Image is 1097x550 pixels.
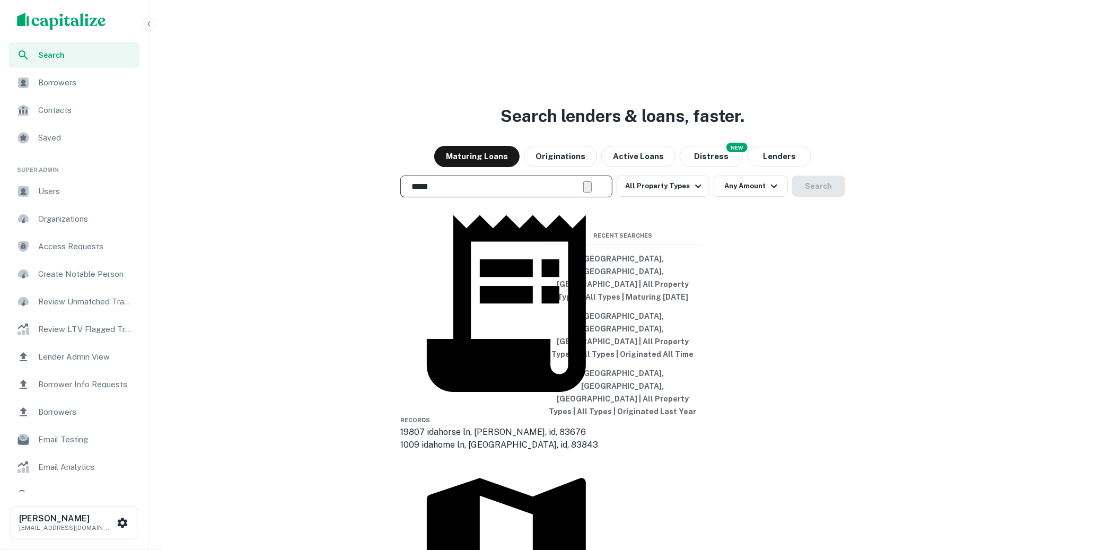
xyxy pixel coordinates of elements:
[38,351,133,363] span: Lender Admin View
[8,455,139,480] a: Email Analytics
[38,104,133,117] span: Contacts
[38,185,133,198] span: Users
[8,125,139,151] a: Saved
[543,364,703,421] button: [GEOGRAPHIC_DATA], [GEOGRAPHIC_DATA], [GEOGRAPHIC_DATA] | All Property Types | All Types | Origin...
[8,289,139,315] a: Review Unmatched Transactions
[434,146,520,167] button: Maturing Loans
[38,132,133,144] span: Saved
[19,514,115,523] h6: [PERSON_NAME]
[38,488,133,501] span: SOS Search
[1044,465,1097,516] iframe: Chat Widget
[38,295,133,308] span: Review Unmatched Transactions
[680,146,743,167] button: Search distressed loans with lien and other non-mortgage details.
[8,179,139,204] a: Users
[583,181,592,193] button: Clear
[8,206,139,232] a: Organizations
[400,426,612,439] div: 19807 idahorse ln, [PERSON_NAME], id, 83676
[38,378,133,391] span: Borrower Info Requests
[38,240,133,253] span: Access Requests
[8,344,139,370] a: Lender Admin View
[543,231,703,240] span: Recent Searches
[617,176,709,197] button: All Property Types
[501,103,745,129] h3: Search lenders & loans, faster.
[8,372,139,397] a: Borrower Info Requests
[38,406,133,418] span: Borrowers
[38,49,133,61] span: Search
[19,523,115,532] p: [EMAIL_ADDRESS][DOMAIN_NAME]
[8,261,139,287] a: Create Notable Person
[8,482,139,508] a: SOS Search
[8,399,139,425] a: Borrowers
[748,146,811,167] button: Lenders
[8,317,139,342] a: Review LTV Flagged Transactions
[8,153,139,179] li: Super Admin
[714,176,788,197] button: Any Amount
[38,76,133,89] span: Borrowers
[8,98,139,123] a: Contacts
[17,13,106,30] img: capitalize-logo.png
[400,417,430,424] span: Records
[400,439,612,452] div: 1009 idahome ln, [GEOGRAPHIC_DATA], id, 83843
[726,143,748,152] div: NEW
[524,146,597,167] button: Originations
[8,234,139,259] a: Access Requests
[543,249,703,307] button: [GEOGRAPHIC_DATA], [GEOGRAPHIC_DATA], [GEOGRAPHIC_DATA] | All Property Types | All Types | Maturi...
[601,146,675,167] button: Active Loans
[38,461,133,474] span: Email Analytics
[8,427,139,452] a: Email Testing
[38,213,133,225] span: Organizations
[38,323,133,336] span: Review LTV Flagged Transactions
[8,70,139,95] a: Borrowers
[38,433,133,446] span: Email Testing
[11,507,137,539] button: [PERSON_NAME][EMAIL_ADDRESS][DOMAIN_NAME]
[543,307,703,364] button: [GEOGRAPHIC_DATA], [GEOGRAPHIC_DATA], [GEOGRAPHIC_DATA] | All Property Types | All Types | Origin...
[38,268,133,281] span: Create Notable Person
[8,42,139,68] a: Search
